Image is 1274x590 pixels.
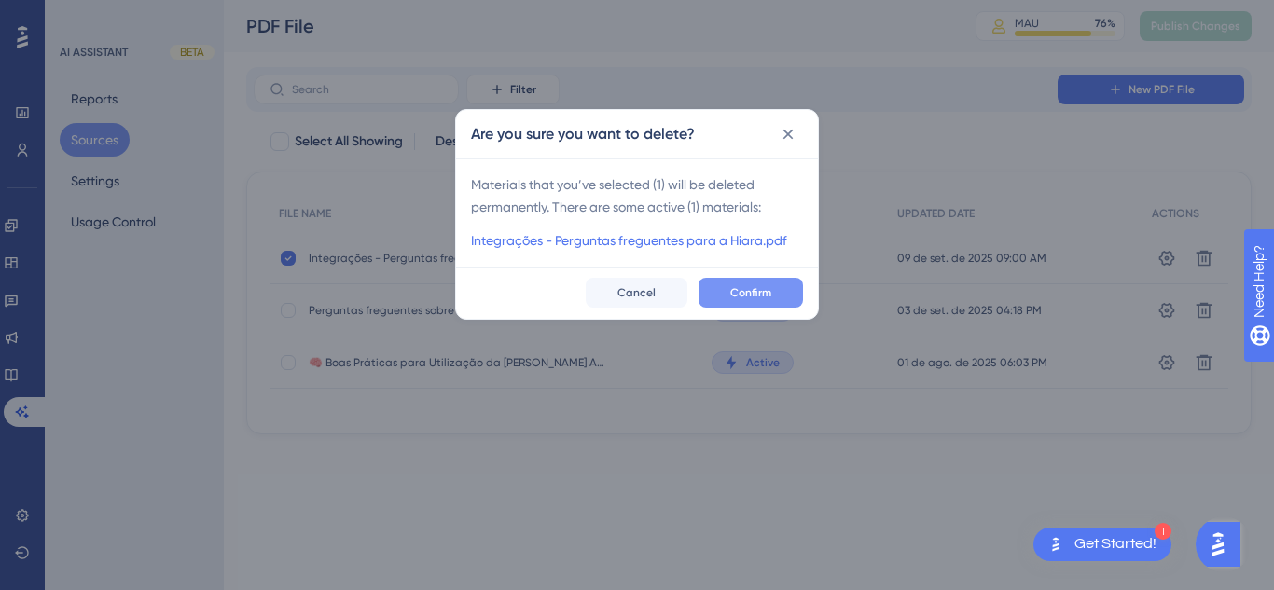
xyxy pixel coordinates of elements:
[1033,528,1171,561] div: Open Get Started! checklist, remaining modules: 1
[44,5,117,27] span: Need Help?
[471,173,803,218] span: Materials that you’ve selected ( 1 ) will be deleted permanently. There are some active ( 1 ) mat...
[1196,516,1252,572] iframe: UserGuiding AI Assistant Launcher
[730,285,771,300] span: Confirm
[471,123,695,145] h2: Are you sure you want to delete?
[471,229,787,252] a: Integrações - Perguntas freguentes para a Hiara.pdf
[1155,523,1171,540] div: 1
[1074,534,1156,555] div: Get Started!
[617,285,656,300] span: Cancel
[1045,533,1067,556] img: launcher-image-alternative-text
